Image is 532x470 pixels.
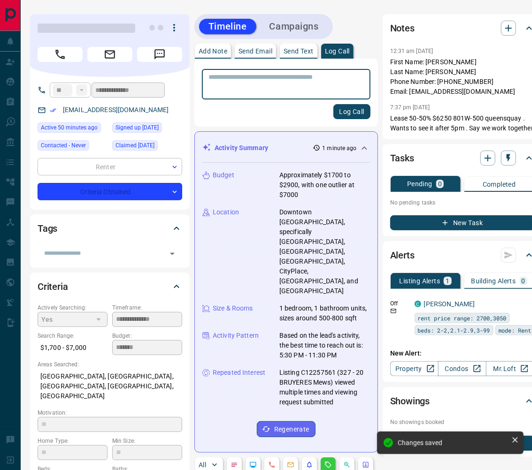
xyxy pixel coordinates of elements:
p: Building Alerts [471,278,516,284]
div: Criteria Obtained [38,183,182,200]
p: Send Email [239,48,272,54]
div: Yes [38,312,108,327]
p: Based on the lead's activity, the best time to reach out is: 5:30 PM - 11:30 PM [279,331,370,360]
svg: Email Verified [50,107,56,114]
p: Min Size: [112,437,182,445]
p: 1 bedroom, 1 bathroom units, sizes around 500-800 sqft [279,303,370,323]
svg: Opportunities [343,461,351,469]
p: Listing C12257561 (327 - 20 BRUYERES Mews) viewed multiple times and viewing request submitted [279,368,370,407]
svg: Notes [231,461,238,469]
p: $1,700 - $7,000 [38,340,108,356]
div: Activity Summary1 minute ago [202,139,370,157]
div: condos.ca [415,301,421,307]
button: Campaigns [260,19,328,34]
p: 1 [446,278,449,284]
div: Criteria [38,275,182,298]
button: Regenerate [257,421,316,437]
div: Mon Sep 15 2025 [38,122,108,136]
p: Activity Summary [215,143,268,153]
svg: Listing Alerts [306,461,313,469]
svg: Emails [287,461,294,469]
p: Budget [213,170,234,180]
p: Home Type: [38,437,108,445]
p: Activity Pattern [213,331,259,341]
p: Log Call [325,48,350,54]
p: Location [213,207,239,217]
button: Timeline [199,19,256,34]
h2: Showings [390,394,430,409]
h2: Notes [390,21,415,36]
p: Areas Searched: [38,360,182,369]
p: Budget: [112,332,182,340]
p: Search Range: [38,332,108,340]
p: Actively Searching: [38,303,108,312]
span: Call [38,47,83,62]
p: 7:37 pm [DATE] [390,104,430,111]
p: Motivation: [38,409,182,417]
div: Tags [38,217,182,240]
div: Changes saved [398,439,508,447]
h2: Tags [38,221,57,236]
span: Active 50 minutes ago [41,123,98,132]
button: Open [166,247,179,260]
p: Approximately $1700 to $2900, with one outlier at $7000 [279,170,370,200]
a: Condos [438,361,486,376]
p: 0 [522,278,525,284]
svg: Calls [268,461,276,469]
span: rent price range: 2700,3050 [418,313,507,323]
svg: Requests [324,461,332,469]
svg: Lead Browsing Activity [249,461,257,469]
p: 12:31 am [DATE] [390,48,433,54]
p: Completed [483,181,516,188]
span: Email [87,47,132,62]
p: Downtown [GEOGRAPHIC_DATA], specifically [GEOGRAPHIC_DATA], [GEOGRAPHIC_DATA], [GEOGRAPHIC_DATA],... [279,207,370,296]
p: Repeated Interest [213,368,265,378]
span: mode: Rent [499,326,532,335]
a: [EMAIL_ADDRESS][DOMAIN_NAME] [63,106,169,114]
p: 1 minute ago [322,144,356,152]
span: Signed up [DATE] [116,123,159,132]
svg: Email [390,308,397,314]
p: All [199,462,206,468]
p: Listing Alerts [400,278,440,284]
p: [GEOGRAPHIC_DATA], [GEOGRAPHIC_DATA], [GEOGRAPHIC_DATA], [GEOGRAPHIC_DATA], [GEOGRAPHIC_DATA] [38,369,182,404]
p: Send Text [284,48,314,54]
p: Add Note [199,48,227,54]
span: Claimed [DATE] [116,141,154,150]
div: Wed Jul 18 2018 [112,122,182,136]
p: Size & Rooms [213,303,253,313]
div: Thu Feb 04 2021 [112,140,182,153]
div: Renter [38,158,182,175]
a: Property [390,361,439,376]
span: Message [137,47,182,62]
h2: Alerts [390,248,415,263]
p: Timeframe: [112,303,182,312]
h2: Tasks [390,151,414,166]
span: beds: 2-2,2.1-2.9,3-99 [418,326,490,335]
svg: Agent Actions [362,461,370,469]
p: Off [390,299,409,308]
h2: Criteria [38,279,68,294]
p: 0 [438,181,442,187]
button: Log Call [333,104,370,119]
a: [PERSON_NAME] [424,300,475,308]
span: Contacted - Never [41,141,86,150]
p: Pending [407,181,432,187]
